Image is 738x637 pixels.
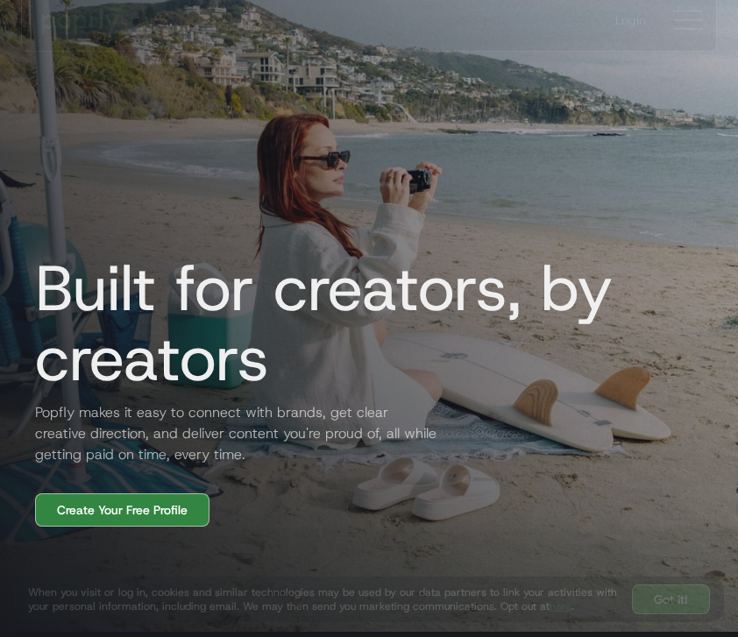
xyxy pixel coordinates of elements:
[550,599,571,613] a: here
[35,493,209,527] a: Create Your Free Profile
[632,584,710,614] a: Got It!
[21,402,442,465] h2: Popfly makes it easy to connect with brands, get clear creative direction, and deliver content yo...
[615,11,646,29] div: Login
[21,253,738,393] h1: Built for creators, by creators
[28,585,618,613] div: When you visit or log in, cookies and similar technologies may be used by our data partners to li...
